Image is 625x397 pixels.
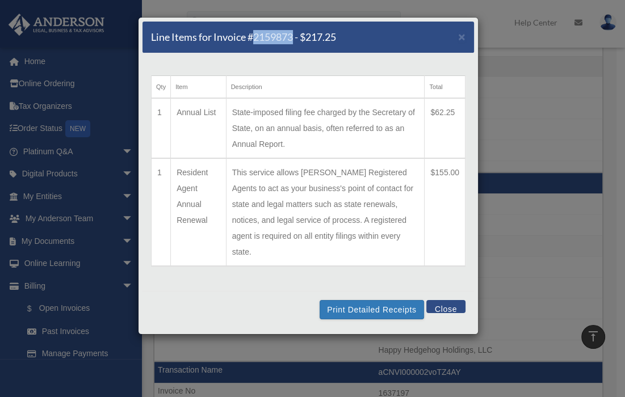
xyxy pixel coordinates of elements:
th: Description [226,76,425,99]
td: 1 [152,98,171,158]
td: $62.25 [425,98,465,158]
button: Close [426,300,465,313]
th: Qty [152,76,171,99]
th: Item [171,76,226,99]
button: Print Detailed Receipts [320,300,423,319]
span: × [458,30,465,43]
td: State-imposed filing fee charged by the Secretary of State, on an annual basis, often referred to... [226,98,425,158]
td: This service allows [PERSON_NAME] Registered Agents to act as your business's point of contact fo... [226,158,425,266]
td: Annual List [171,98,226,158]
h5: Line Items for Invoice #2159873 - $217.25 [151,30,336,44]
td: 1 [152,158,171,266]
td: Resident Agent Annual Renewal [171,158,226,266]
th: Total [425,76,465,99]
button: Close [458,31,465,43]
td: $155.00 [425,158,465,266]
